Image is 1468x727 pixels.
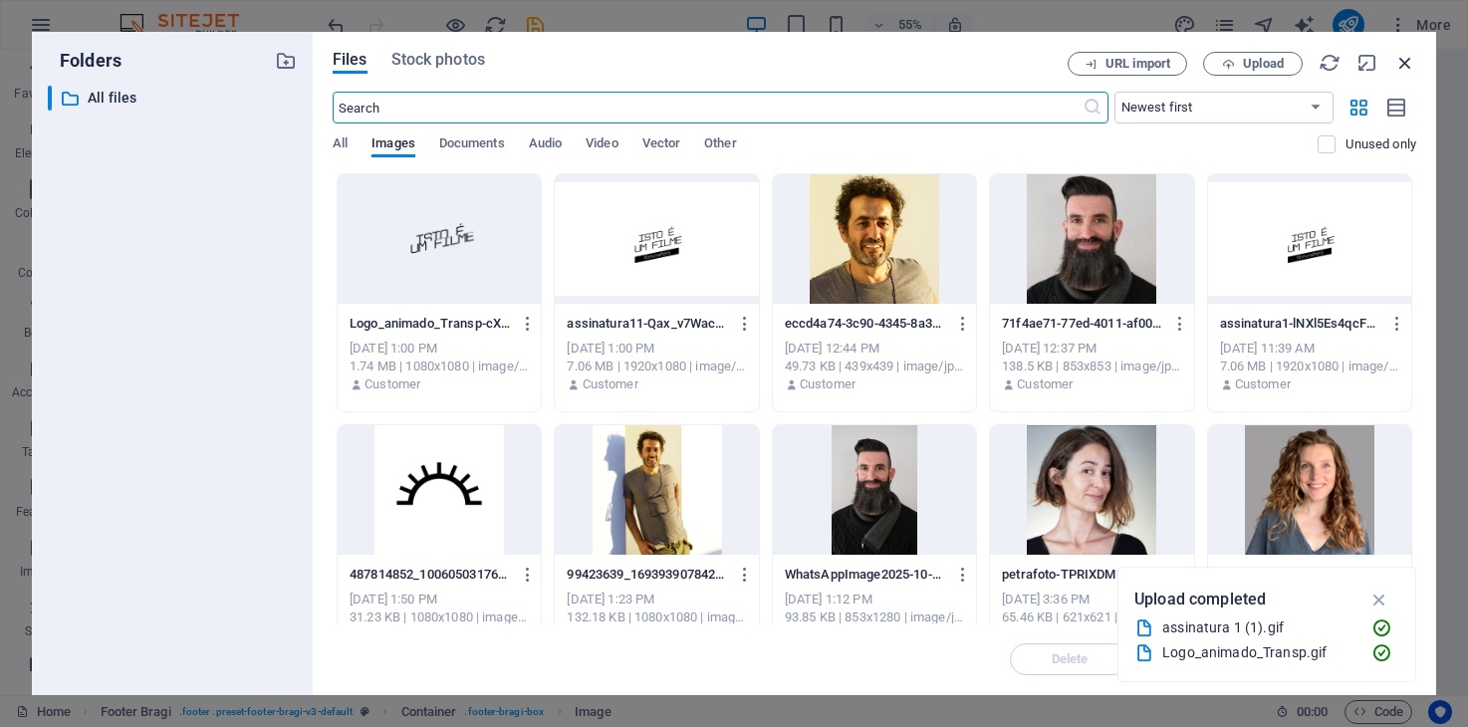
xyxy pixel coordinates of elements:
span: Files [333,48,367,72]
p: WhatsAppImage2025-10-01at12.12.17-Fjo2AoPoVQ0IjcNChLhLow.jpeg [785,566,946,584]
p: All files [88,87,260,110]
p: Unused only [1346,135,1416,153]
p: Folders [48,48,122,74]
div: 1.74 MB | 1080x1080 | image/gif [350,358,529,375]
p: ProjetoCriadordefotosdeperfil-F3eXfLCucCf5tq8_r85tmg.png [1220,566,1381,584]
i: Reload [1319,52,1341,74]
div: [DATE] 1:23 PM [567,591,746,608]
p: petrafoto-TPRIXDMRbalsJG80crWmAA.jpg [1002,566,1163,584]
div: 49.73 KB | 439x439 | image/jpeg [785,358,964,375]
button: Upload [1203,52,1303,76]
div: Logo_animado_Transp.gif [1162,641,1355,664]
div: [DATE] 11:39 AM [1220,340,1399,358]
i: Create new folder [275,50,297,72]
span: Video [586,131,617,159]
p: Customer [583,375,638,393]
div: ​ [48,86,52,111]
div: [DATE] 1:50 PM [350,591,529,608]
span: Other [704,131,736,159]
p: eccd4a74-3c90-4345-8a3b-c5e992944347-KtMV7Xu-Gc19Rmy1U-l3YQ.jpg [785,315,946,333]
p: Customer [1017,375,1073,393]
div: 132.18 KB | 1080x1080 | image/jpeg [567,608,746,626]
div: [DATE] 1:00 PM [567,340,746,358]
p: Customer [1235,375,1291,393]
button: URL import [1068,52,1187,76]
span: All [333,131,348,159]
div: 93.85 KB | 853x1280 | image/jpeg [785,608,964,626]
p: 99423639_169393907842532_5947536154470383616_n-Gy8L4IxfE9Hng7zE-86eXg.jpg [567,566,728,584]
div: [DATE] 1:00 PM [350,340,529,358]
div: 65.46 KB | 621x621 | image/jpeg [1002,608,1181,626]
p: Logo_animado_Transp-cXxU7-_R4splOtpPktCCMA.gif [350,315,511,333]
div: assinatura 1 (1).gif [1162,616,1355,639]
p: Customer [365,375,420,393]
div: [DATE] 3:36 PM [1002,591,1181,608]
p: Upload completed [1134,587,1266,612]
p: assinatura1-lNXl5Es4qcFGqdeV8vgpCw.gif [1220,315,1381,333]
span: Vector [642,131,681,159]
div: 138.5 KB | 853x853 | image/jpeg [1002,358,1181,375]
i: Minimize [1356,52,1378,74]
div: [DATE] 12:37 PM [1002,340,1181,358]
span: Stock photos [391,48,485,72]
div: [DATE] 12:44 PM [785,340,964,358]
div: 7.06 MB | 1920x1080 | image/gif [1220,358,1399,375]
p: assinatura11-Qax_v7WacctEQpDbHXpviQ.gif [567,315,728,333]
span: Audio [529,131,562,159]
p: Customer [800,375,856,393]
div: 31.23 KB | 1080x1080 | image/jpeg [350,608,529,626]
div: [DATE] 1:12 PM [785,591,964,608]
p: 71f4ae71-77ed-4011-af00-6eacb935233f-sP-lCSKS8203cA5kqHL6fQ.jpg [1002,315,1163,333]
div: 7.06 MB | 1920x1080 | image/gif [567,358,746,375]
span: Upload [1243,58,1284,70]
input: Search [333,92,1083,123]
p: 487814852_1006050317620006_5128361163348126525_n-lnJUkRjR-VJZFHiejS-OCw.jpg [350,566,511,584]
span: Documents [439,131,505,159]
span: URL import [1105,58,1170,70]
span: Images [371,131,415,159]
